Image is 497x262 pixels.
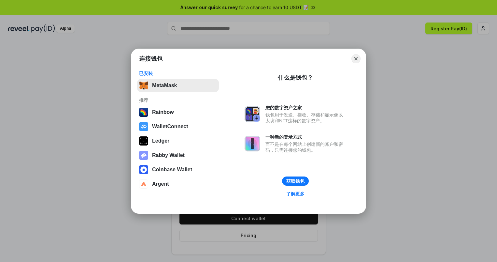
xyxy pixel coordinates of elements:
div: Rabby Wallet [152,152,185,158]
div: Rainbow [152,109,174,115]
div: 钱包用于发送、接收、存储和显示像以太坊和NFT这样的数字资产。 [265,112,346,124]
img: svg+xml,%3Csvg%20xmlns%3D%22http%3A%2F%2Fwww.w3.org%2F2000%2Fsvg%22%20fill%3D%22none%22%20viewBox... [139,151,148,160]
button: Rabby Wallet [137,149,219,162]
button: MetaMask [137,79,219,92]
div: 什么是钱包？ [278,74,313,82]
button: Ledger [137,134,219,147]
div: WalletConnect [152,124,188,130]
div: Coinbase Wallet [152,167,192,173]
img: svg+xml,%3Csvg%20width%3D%22120%22%20height%3D%22120%22%20viewBox%3D%220%200%20120%20120%22%20fil... [139,108,148,117]
div: 已安装 [139,70,217,76]
img: svg+xml,%3Csvg%20width%3D%2228%22%20height%3D%2228%22%20viewBox%3D%220%200%2028%2028%22%20fill%3D... [139,165,148,174]
div: Argent [152,181,169,187]
div: 您的数字资产之家 [265,105,346,111]
button: Coinbase Wallet [137,163,219,176]
h1: 连接钱包 [139,55,163,63]
div: MetaMask [152,83,177,88]
div: 获取钱包 [286,178,305,184]
div: 而不是在每个网站上创建新的账户和密码，只需连接您的钱包。 [265,141,346,153]
div: 推荐 [139,97,217,103]
a: 了解更多 [282,190,308,198]
button: Close [351,54,361,63]
button: 获取钱包 [282,177,309,186]
button: Argent [137,177,219,191]
button: WalletConnect [137,120,219,133]
img: svg+xml,%3Csvg%20width%3D%2228%22%20height%3D%2228%22%20viewBox%3D%220%200%2028%2028%22%20fill%3D... [139,122,148,131]
img: svg+xml,%3Csvg%20xmlns%3D%22http%3A%2F%2Fwww.w3.org%2F2000%2Fsvg%22%20fill%3D%22none%22%20viewBox... [245,106,260,122]
img: svg+xml,%3Csvg%20xmlns%3D%22http%3A%2F%2Fwww.w3.org%2F2000%2Fsvg%22%20width%3D%2228%22%20height%3... [139,136,148,146]
div: 了解更多 [286,191,305,197]
img: svg+xml,%3Csvg%20xmlns%3D%22http%3A%2F%2Fwww.w3.org%2F2000%2Fsvg%22%20fill%3D%22none%22%20viewBox... [245,136,260,151]
div: Ledger [152,138,169,144]
img: svg+xml,%3Csvg%20fill%3D%22none%22%20height%3D%2233%22%20viewBox%3D%220%200%2035%2033%22%20width%... [139,81,148,90]
img: svg+xml,%3Csvg%20width%3D%2228%22%20height%3D%2228%22%20viewBox%3D%220%200%2028%2028%22%20fill%3D... [139,179,148,189]
button: Rainbow [137,106,219,119]
div: 一种新的登录方式 [265,134,346,140]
